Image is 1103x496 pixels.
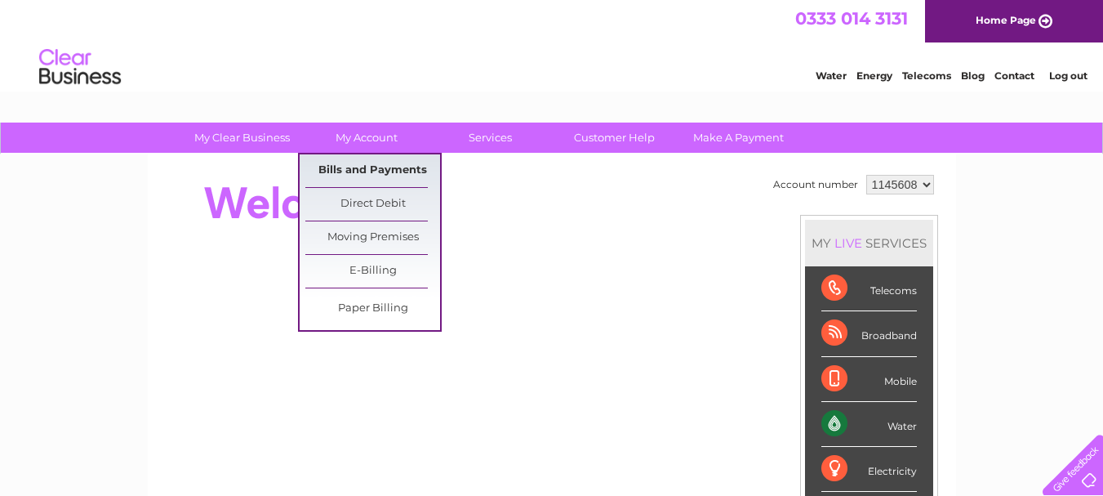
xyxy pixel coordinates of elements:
[831,235,865,251] div: LIVE
[994,69,1034,82] a: Contact
[795,8,908,29] a: 0333 014 3131
[961,69,985,82] a: Blog
[1049,69,1087,82] a: Log out
[305,188,440,221] a: Direct Debit
[423,123,558,153] a: Services
[821,447,917,492] div: Electricity
[167,9,938,79] div: Clear Business is a trading name of Verastar Limited (registered in [GEOGRAPHIC_DATA] No. 3667643...
[175,123,309,153] a: My Clear Business
[856,69,892,82] a: Energy
[821,357,917,402] div: Mobile
[805,220,933,266] div: MY SERVICES
[821,311,917,356] div: Broadband
[821,266,917,311] div: Telecoms
[547,123,682,153] a: Customer Help
[821,402,917,447] div: Water
[902,69,951,82] a: Telecoms
[305,255,440,288] a: E-Billing
[769,171,862,199] td: Account number
[305,154,440,187] a: Bills and Payments
[671,123,806,153] a: Make A Payment
[305,221,440,254] a: Moving Premises
[305,293,440,325] a: Paper Billing
[816,69,847,82] a: Water
[38,42,122,92] img: logo.png
[299,123,434,153] a: My Account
